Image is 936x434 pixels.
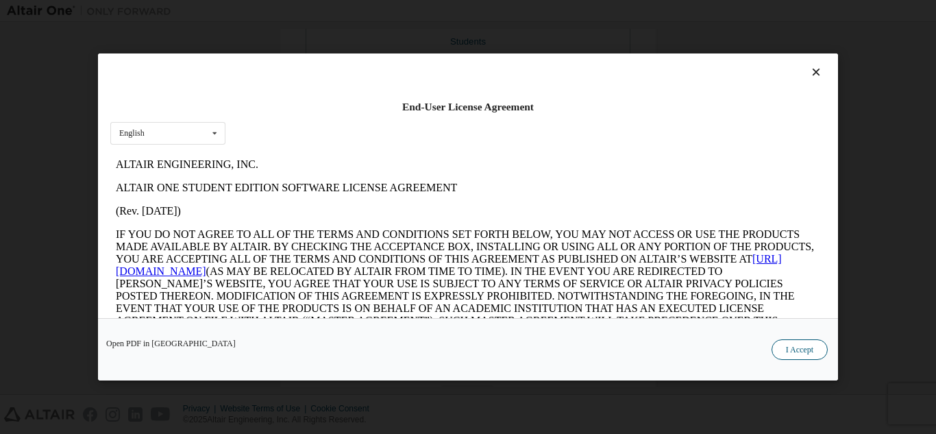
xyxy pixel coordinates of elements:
a: Open PDF in [GEOGRAPHIC_DATA] [106,339,236,348]
a: [URL][DOMAIN_NAME] [5,100,672,124]
p: IF YOU DO NOT AGREE TO ALL OF THE TERMS AND CONDITIONS SET FORTH BELOW, YOU MAY NOT ACCESS OR USE... [5,75,710,186]
p: ALTAIR ENGINEERING, INC. [5,5,710,18]
button: I Accept [772,339,828,360]
div: End-User License Agreement [110,100,826,114]
p: (Rev. [DATE]) [5,52,710,64]
div: English [119,129,145,137]
p: ALTAIR ONE STUDENT EDITION SOFTWARE LICENSE AGREEMENT [5,29,710,41]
